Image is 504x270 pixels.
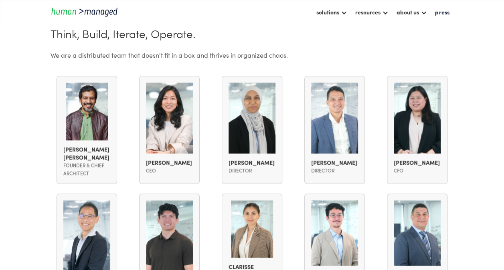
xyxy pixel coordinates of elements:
[63,145,110,161] div: [PERSON_NAME] [PERSON_NAME]
[63,161,110,177] div: Founder & Chief Architect
[51,6,123,17] a: home
[394,158,441,166] div: [PERSON_NAME]
[394,166,441,174] div: CFO
[431,5,453,19] a: press
[51,50,454,60] div: We are a distributed team that doesn't fit in a box and thrives in organized chaos.
[311,166,358,174] div: Director
[146,158,193,166] div: [PERSON_NAME]
[316,7,339,17] div: solutions
[397,7,419,17] div: about us
[393,5,431,19] div: about us
[51,26,454,40] div: Think, Build, Iterate, Operate.
[351,5,393,19] div: resources
[229,158,275,166] div: [PERSON_NAME]
[229,166,275,174] div: director
[146,166,193,174] div: CEO
[312,5,351,19] div: solutions
[355,7,381,17] div: resources
[311,158,358,166] div: [PERSON_NAME]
